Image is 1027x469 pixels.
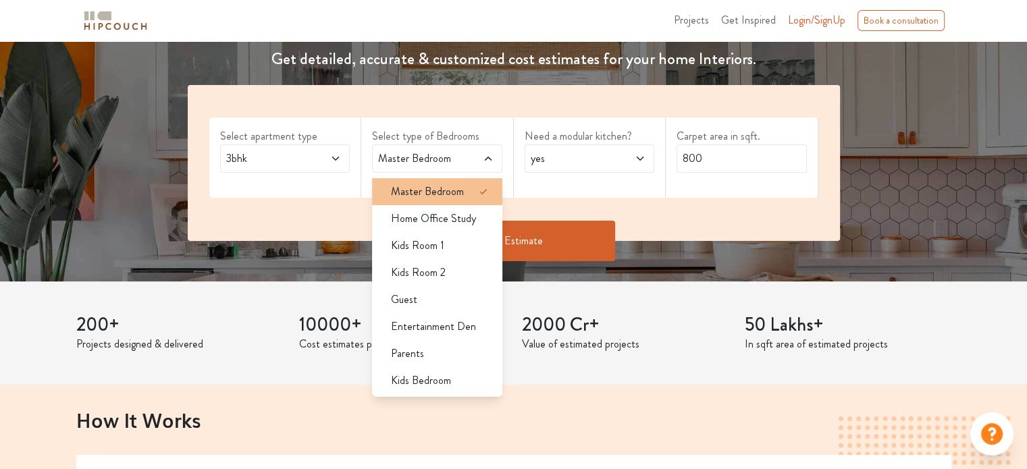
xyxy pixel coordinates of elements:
[413,221,615,261] button: Get Estimate
[372,173,502,187] div: select 2 more room(s)
[522,314,729,337] h3: 2000 Cr+
[525,128,655,144] label: Need a modular kitchen?
[391,346,424,362] span: Parents
[391,319,476,335] span: Entertainment Den
[745,314,951,337] h3: 50 Lakhs+
[745,336,951,352] p: In sqft area of estimated projects
[299,336,506,352] p: Cost estimates provided
[677,144,807,173] input: Enter area sqft
[76,408,951,431] h2: How It Works
[788,12,845,28] span: Login/SignUp
[391,265,446,281] span: Kids Room 2
[391,238,444,254] span: Kids Room 1
[528,150,616,167] span: yes
[299,314,506,337] h3: 10000+
[391,373,451,389] span: Kids Bedroom
[721,12,776,28] span: Get Inspired
[375,150,464,167] span: Master Bedroom
[677,128,807,144] label: Carpet area in sqft.
[391,211,476,227] span: Home Office Study
[391,292,417,308] span: Guest
[522,336,729,352] p: Value of estimated projects
[674,12,709,28] span: Projects
[82,9,149,32] img: logo-horizontal.svg
[76,314,283,337] h3: 200+
[223,150,312,167] span: 3bhk
[82,5,149,36] span: logo-horizontal.svg
[372,128,502,144] label: Select type of Bedrooms
[391,184,464,200] span: Master Bedroom
[76,336,283,352] p: Projects designed & delivered
[858,10,945,31] div: Book a consultation
[180,49,848,69] h4: Get detailed, accurate & customized cost estimates for your home Interiors.
[220,128,350,144] label: Select apartment type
